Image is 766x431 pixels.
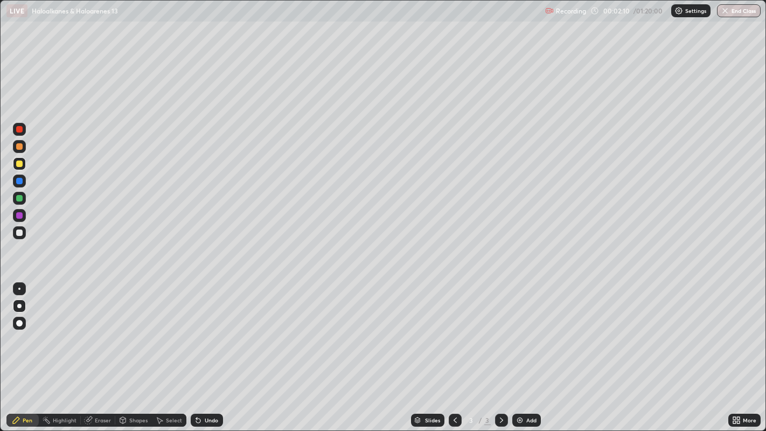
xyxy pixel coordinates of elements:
div: 3 [466,417,477,423]
div: / [479,417,482,423]
div: 3 [484,415,491,425]
div: Add [526,418,537,423]
img: add-slide-button [516,416,524,425]
img: recording.375f2c34.svg [545,6,554,15]
img: class-settings-icons [674,6,683,15]
div: Shapes [129,418,148,423]
div: Eraser [95,418,111,423]
img: end-class-cross [721,6,729,15]
p: Recording [556,7,586,15]
p: Haloalkanes & Haloarenes 13 [32,6,118,15]
div: Pen [23,418,32,423]
div: Undo [205,418,218,423]
div: Select [166,418,182,423]
button: End Class [717,4,761,17]
p: Settings [685,8,706,13]
div: Slides [425,418,440,423]
div: More [743,418,756,423]
p: LIVE [10,6,24,15]
div: Highlight [53,418,76,423]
